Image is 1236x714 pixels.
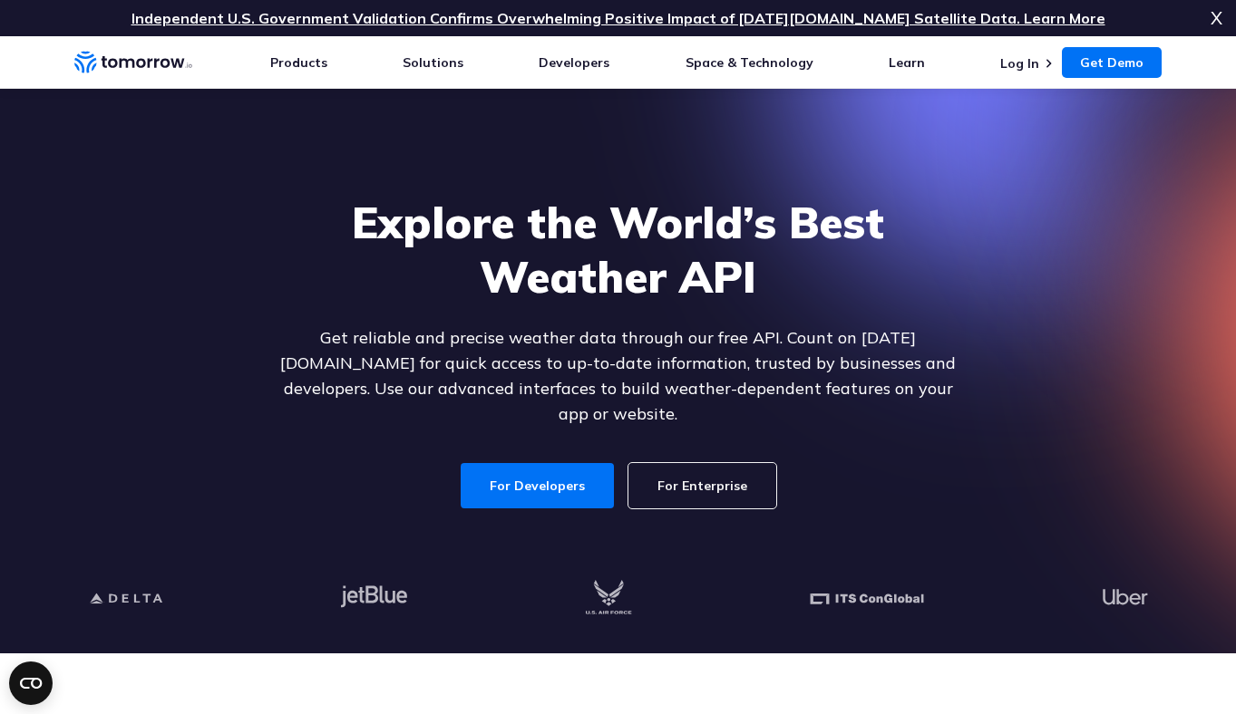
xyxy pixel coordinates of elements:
a: For Developers [461,463,614,508]
p: Get reliable and precise weather data through our free API. Count on [DATE][DOMAIN_NAME] for quic... [268,325,968,427]
button: Open CMP widget [9,661,53,705]
a: Solutions [403,54,463,71]
a: Get Demo [1062,47,1162,78]
a: Space & Technology [686,54,813,71]
a: For Enterprise [628,463,776,508]
a: Independent U.S. Government Validation Confirms Overwhelming Positive Impact of [DATE][DOMAIN_NAM... [131,9,1105,27]
a: Log In [1000,55,1039,72]
a: Products [270,54,327,71]
h1: Explore the World’s Best Weather API [268,195,968,304]
a: Home link [74,49,192,76]
a: Developers [539,54,609,71]
a: Learn [889,54,925,71]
